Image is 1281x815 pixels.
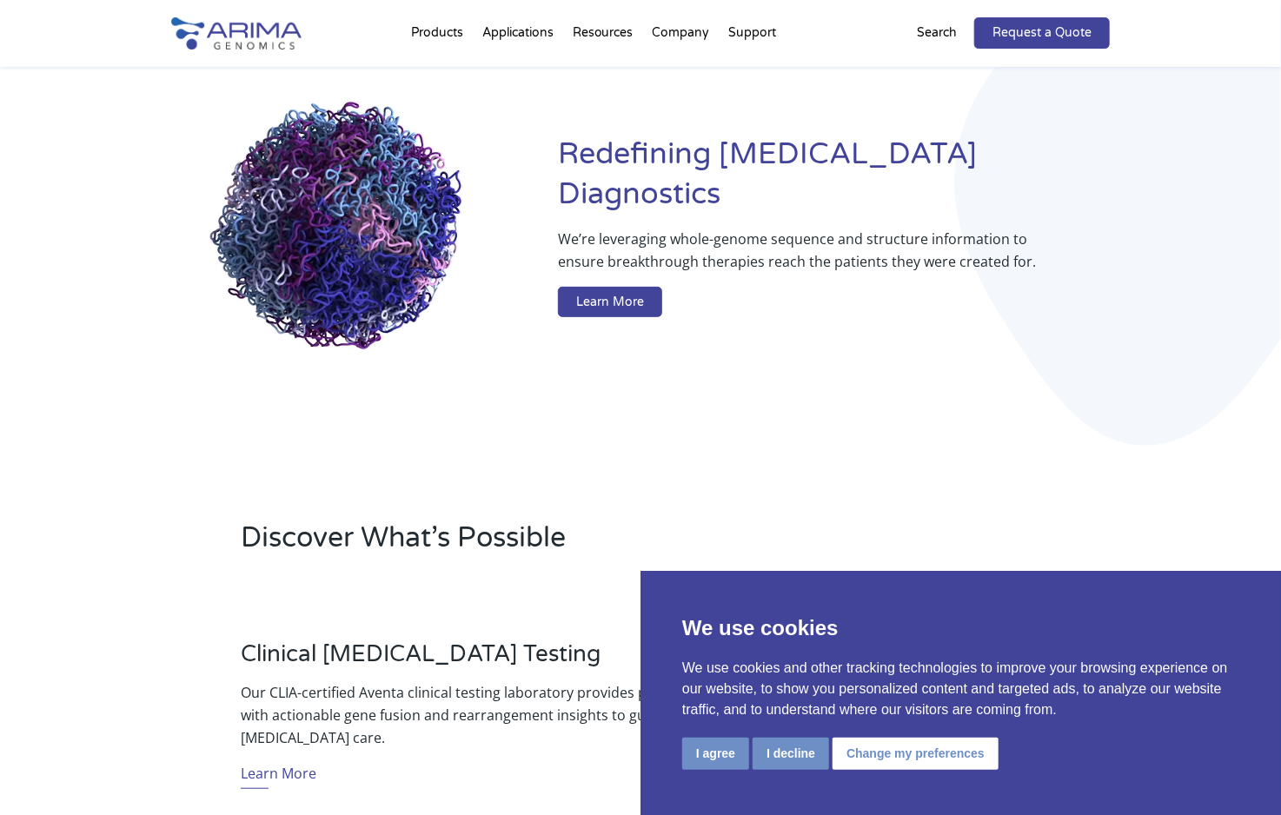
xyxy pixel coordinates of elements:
img: Arima-Genomics-logo [171,17,302,50]
p: We use cookies and other tracking technologies to improve your browsing experience on our website... [682,658,1239,720]
p: Search [917,22,957,44]
h1: Redefining [MEDICAL_DATA] Diagnostics [558,135,1110,228]
button: Change my preferences [833,738,999,770]
a: Request a Quote [974,17,1110,49]
button: I decline [753,738,829,770]
h3: Clinical [MEDICAL_DATA] Testing [241,640,714,681]
h2: Discover What’s Possible [241,519,862,571]
button: I agree [682,738,749,770]
a: Learn More [558,287,662,318]
a: Learn More [241,762,316,789]
p: Our CLIA-certified Aventa clinical testing laboratory provides physicians with actionable gene fu... [241,681,714,749]
p: We’re leveraging whole-genome sequence and structure information to ensure breakthrough therapies... [558,228,1040,287]
p: We use cookies [682,613,1239,644]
